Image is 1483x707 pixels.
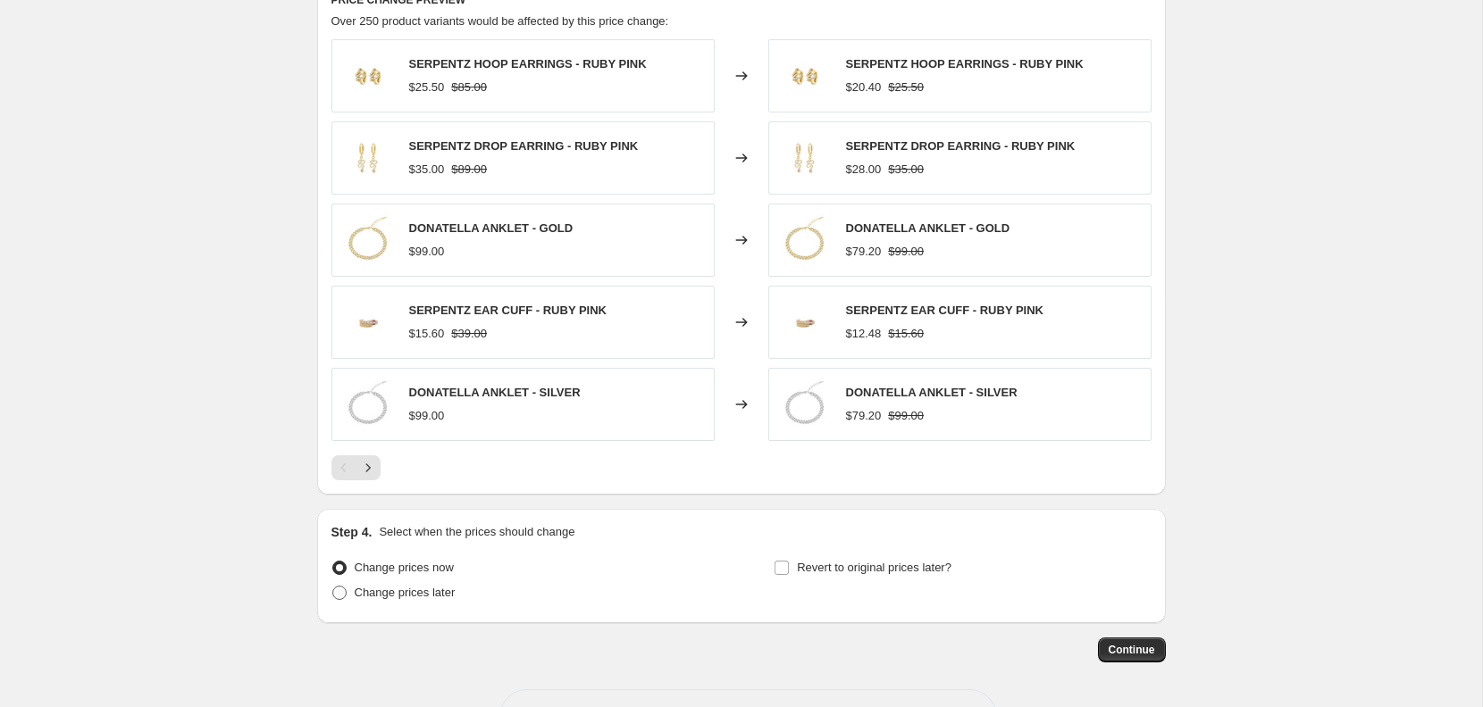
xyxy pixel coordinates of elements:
span: Continue [1109,643,1155,657]
img: donatella-anklet-silver-337372_80x.jpg [341,378,395,431]
img: serpentz-hoop-earrings-ruby-pink-343963_80x.jpg [778,49,832,103]
img: serpentz-hoop-earrings-ruby-pink-343963_80x.jpg [341,49,395,103]
span: SERPENTZ EAR CUFF - RUBY PINK [409,304,607,317]
div: $99.00 [409,243,445,261]
span: DONATELLA ANKLET - GOLD [846,221,1010,235]
nav: Pagination [331,455,381,480]
button: Next [356,455,381,480]
div: $79.20 [846,243,882,261]
span: SERPENTZ HOOP EARRINGS - RUBY PINK [409,57,647,71]
img: serpentz-drop-earring-ruby-pink-359230_80x.jpg [341,131,395,185]
p: Select when the prices should change [379,523,574,541]
span: Revert to original prices later? [797,561,951,574]
div: $99.00 [409,407,445,425]
span: DONATELLA ANKLET - SILVER [846,386,1018,399]
span: Change prices now [355,561,454,574]
div: $35.00 [409,161,445,179]
button: Continue [1098,637,1166,662]
div: $79.20 [846,407,882,425]
span: SERPENTZ DROP EARRING - RUBY PINK [409,139,639,153]
strike: $85.00 [451,79,487,96]
span: SERPENTZ EAR CUFF - RUBY PINK [846,304,1044,317]
span: DONATELLA ANKLET - SILVER [409,386,581,399]
img: serpentz-ear-cuff-ruby-pink-372306_80x.jpg [778,295,832,349]
div: $25.50 [409,79,445,96]
div: $20.40 [846,79,882,96]
strike: $35.00 [888,161,924,179]
img: donatella-anklet-gold-970445_80x.jpg [778,213,832,267]
strike: $15.60 [888,325,924,343]
strike: $99.00 [888,407,924,425]
span: SERPENTZ DROP EARRING - RUBY PINK [846,139,1076,153]
h2: Step 4. [331,523,373,541]
img: serpentz-ear-cuff-ruby-pink-372306_80x.jpg [341,295,395,349]
strike: $39.00 [451,325,487,343]
div: $12.48 [846,325,882,343]
span: DONATELLA ANKLET - GOLD [409,221,574,235]
span: SERPENTZ HOOP EARRINGS - RUBY PINK [846,57,1084,71]
img: donatella-anklet-silver-337372_80x.jpg [778,378,832,431]
div: $28.00 [846,161,882,179]
span: Change prices later [355,586,456,599]
strike: $89.00 [451,161,487,179]
span: Over 250 product variants would be affected by this price change: [331,14,669,28]
div: $15.60 [409,325,445,343]
img: serpentz-drop-earring-ruby-pink-359230_80x.jpg [778,131,832,185]
img: donatella-anklet-gold-970445_80x.jpg [341,213,395,267]
strike: $99.00 [888,243,924,261]
strike: $25.50 [888,79,924,96]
